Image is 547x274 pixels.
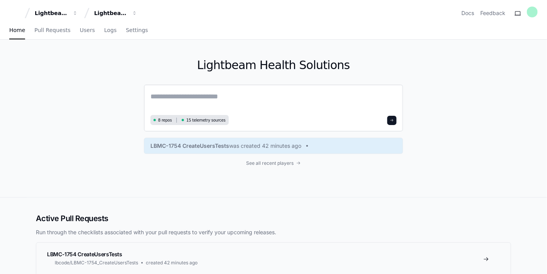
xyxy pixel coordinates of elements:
[144,58,403,72] h1: Lightbeam Health Solutions
[104,28,116,32] span: Logs
[146,260,198,266] span: created 42 minutes ago
[34,28,70,32] span: Pull Requests
[80,22,95,39] a: Users
[34,22,70,39] a: Pull Requests
[36,228,511,236] p: Run through the checklists associated with your pull requests to verify your upcoming releases.
[9,22,25,39] a: Home
[80,28,95,32] span: Users
[480,9,505,17] button: Feedback
[47,251,122,257] span: LBMC-1754 CreateUsersTests
[35,9,68,17] div: Lightbeam Health
[229,142,301,150] span: was created 42 minutes ago
[144,160,403,166] a: See all recent players
[104,22,116,39] a: Logs
[150,142,229,150] span: LBMC-1754 CreateUsersTests
[186,117,225,123] span: 15 telemetry sources
[94,9,127,17] div: Lightbeam Health Solutions
[126,22,148,39] a: Settings
[36,213,511,224] h2: Active Pull Requests
[91,6,140,20] button: Lightbeam Health Solutions
[246,160,294,166] span: See all recent players
[55,260,138,266] span: lbcode/LBMC-1754_CreateUsersTests
[9,28,25,32] span: Home
[158,117,172,123] span: 8 repos
[150,142,397,150] a: LBMC-1754 CreateUsersTestswas created 42 minutes ago
[126,28,148,32] span: Settings
[32,6,81,20] button: Lightbeam Health
[461,9,474,17] a: Docs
